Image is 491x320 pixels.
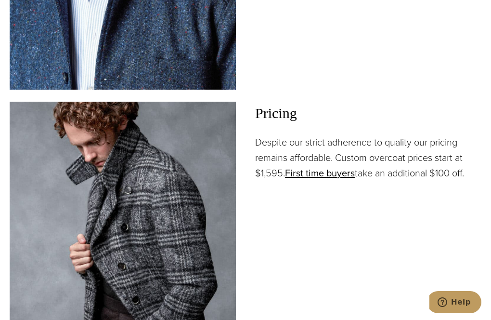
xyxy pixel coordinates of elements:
p: Despite our strict adherence to quality our pricing remains affordable. Custom overcoat prices st... [255,134,481,181]
span: Pricing [255,102,481,125]
a: First time buyers [285,166,355,180]
iframe: Opens a widget where you can chat to one of our agents [429,291,481,315]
